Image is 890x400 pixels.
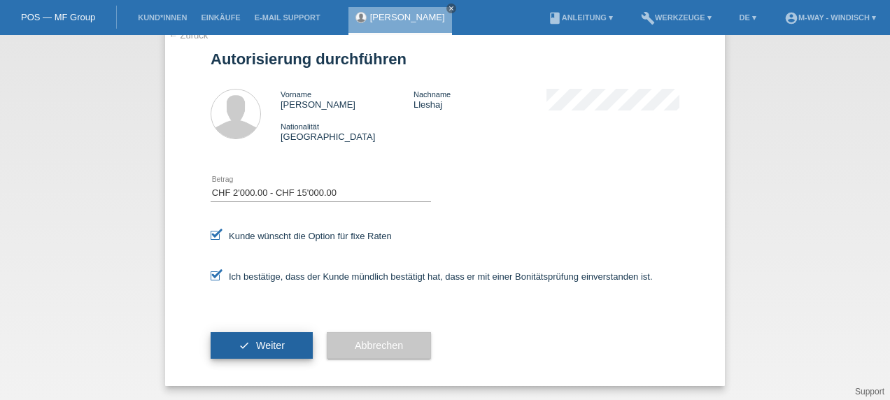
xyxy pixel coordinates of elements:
[414,89,546,110] div: Lleshaj
[448,5,455,12] i: close
[370,12,445,22] a: [PERSON_NAME]
[327,332,431,359] button: Abbrechen
[169,30,208,41] a: ← Zurück
[281,90,311,99] span: Vorname
[281,122,319,131] span: Nationalität
[784,11,798,25] i: account_circle
[211,271,653,282] label: Ich bestätige, dass der Kunde mündlich bestätigt hat, dass er mit einer Bonitätsprüfung einversta...
[131,13,194,22] a: Kund*innen
[21,12,95,22] a: POS — MF Group
[414,90,451,99] span: Nachname
[239,340,250,351] i: check
[194,13,247,22] a: Einkäufe
[641,11,655,25] i: build
[281,89,414,110] div: [PERSON_NAME]
[248,13,327,22] a: E-Mail Support
[777,13,883,22] a: account_circlem-way - Windisch ▾
[211,231,392,241] label: Kunde wünscht die Option für fixe Raten
[634,13,719,22] a: buildWerkzeuge ▾
[855,387,884,397] a: Support
[541,13,620,22] a: bookAnleitung ▾
[211,50,679,68] h1: Autorisierung durchführen
[446,3,456,13] a: close
[256,340,285,351] span: Weiter
[548,11,562,25] i: book
[281,121,414,142] div: [GEOGRAPHIC_DATA]
[733,13,763,22] a: DE ▾
[355,340,403,351] span: Abbrechen
[211,332,313,359] button: check Weiter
